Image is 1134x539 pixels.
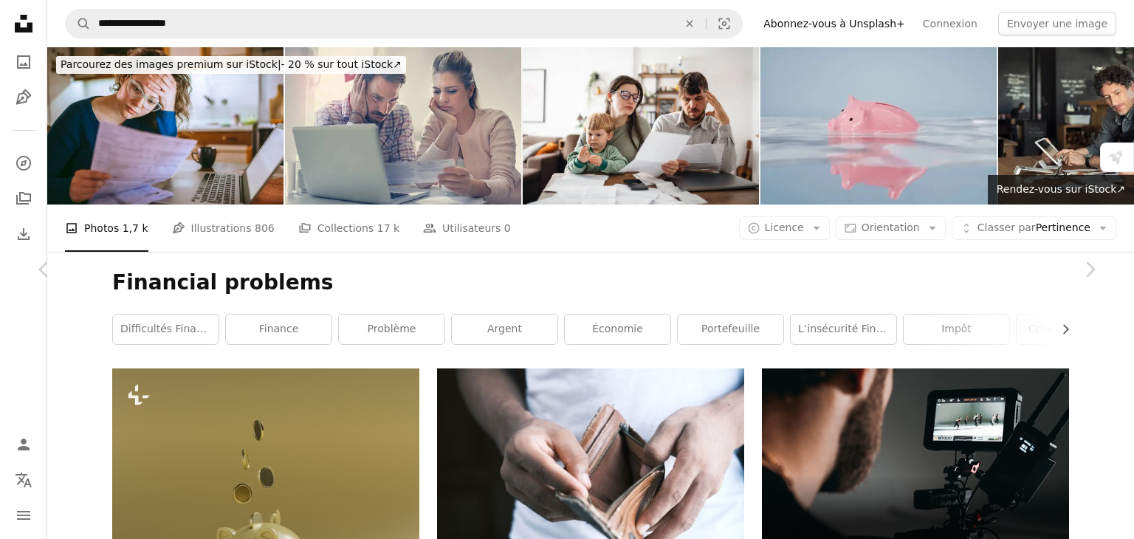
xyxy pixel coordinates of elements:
a: Illustrations [9,83,38,112]
a: Photos [9,47,38,77]
button: Menu [9,501,38,530]
span: Licence [765,222,804,233]
a: économie [565,315,670,344]
a: une tirelire avec des pièces qui en sortent [112,515,419,529]
a: Collections 17 k [298,205,399,252]
h1: Financial problems [112,269,1069,296]
div: - 20 % sur tout iStock ↗ [56,56,406,74]
a: Suivant [1045,199,1134,340]
span: 806 [255,220,275,236]
span: 0 [504,220,511,236]
img: Young family managing budget and paying bills and taxes. [523,47,759,205]
button: Rechercher sur Unsplash [66,10,91,38]
a: Connexion / S’inscrire [9,430,38,459]
img: Problème financier. [285,47,521,205]
span: Parcourez des images premium sur iStock | [61,58,281,70]
a: difficultés financière [113,315,219,344]
button: Envoyer une image [998,12,1116,35]
button: Orientation [836,216,946,240]
a: Illustrations 806 [172,205,275,252]
span: Orientation [862,222,920,233]
a: l’insécurité financière ; [791,315,896,344]
a: personne tenant un portefeuille à deux volets en cuir marron [437,464,744,477]
button: Effacer [673,10,706,38]
button: Classer parPertinence [952,216,1116,240]
a: problème [339,315,444,344]
img: Femme en passant par les projets de loi, à la recherche inquiète [47,47,283,205]
a: Collections [9,184,38,213]
a: Rendez-vous sur iStock↗ [988,175,1134,205]
a: Parcourez des images premium sur iStock|- 20 % sur tout iStock↗ [47,47,415,83]
button: Recherche de visuels [707,10,742,38]
a: Explorer [9,148,38,178]
a: impôt [904,315,1009,344]
button: Langue [9,465,38,495]
a: Utilisateurs 0 [423,205,511,252]
img: Coulage tirelire [760,47,997,205]
span: Rendez-vous sur iStock ↗ [997,183,1125,195]
span: Classer par [977,222,1036,233]
form: Rechercher des visuels sur tout le site [65,9,743,38]
a: finance [226,315,331,344]
a: Crise financière [1017,315,1122,344]
span: 17 k [377,220,399,236]
a: portefeuille [678,315,783,344]
a: argent [452,315,557,344]
a: Abonnez-vous à Unsplash+ [755,12,914,35]
button: Licence [739,216,830,240]
span: Pertinence [977,221,1090,236]
a: Connexion [914,12,986,35]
